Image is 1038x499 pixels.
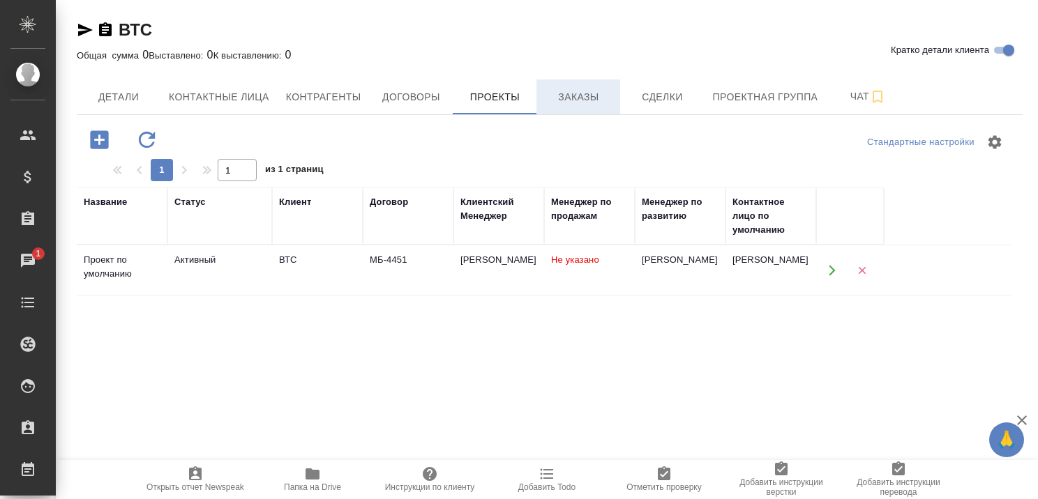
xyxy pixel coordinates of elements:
button: Добавить инструкции перевода [840,460,957,499]
div: МБ-4451 [370,253,446,267]
div: Договор [370,195,408,209]
span: из 1 страниц [265,161,324,181]
button: Добавить Todo [488,460,605,499]
p: Выставлено: [149,50,206,61]
span: Настроить таблицу [978,125,1011,159]
div: Статус [174,195,206,209]
span: Добавить инструкции верстки [731,477,832,497]
div: [PERSON_NAME] [642,253,719,267]
div: Название [84,195,127,209]
span: Не указано [551,254,599,265]
button: Добавить инструкции верстки [723,460,840,499]
div: Менеджер по развитию [642,195,719,223]
span: Добавить инструкции перевода [848,477,949,497]
button: Скопировать ссылку [97,22,114,38]
div: Клиент [279,195,311,209]
span: Чат [834,88,901,105]
span: Проекты [461,89,528,106]
button: Открыть [818,256,846,284]
button: Открыть отчет Newspeak [137,460,254,499]
div: Менеджер по продажам [551,195,628,223]
div: Проект по умолчанию [84,253,160,281]
div: Контактное лицо по умолчанию [732,195,809,237]
div: [PERSON_NAME] [732,253,809,267]
span: Договоры [377,89,444,106]
span: Заказы [545,89,612,106]
button: Папка на Drive [254,460,371,499]
span: Открыть отчет Newspeak [146,482,244,492]
span: Детали [85,89,152,106]
span: Сделки [629,89,695,106]
svg: Подписаться [869,89,886,105]
span: Добавить Todo [518,482,576,492]
button: Добавить проект [80,125,119,154]
span: Инструкции по клиенту [385,482,475,492]
span: Папка на Drive [284,482,341,492]
div: 0 0 0 [77,47,1023,63]
a: 1 [3,243,52,278]
span: Контрагенты [286,89,361,106]
p: Общая сумма [77,50,142,61]
span: Проектная группа [712,89,818,106]
button: Удалить [848,256,876,284]
button: Обновить данные [128,125,166,154]
span: Кратко детали клиента [891,43,989,57]
button: 🙏 [989,422,1024,457]
div: Активный [174,253,265,267]
div: split button [864,132,978,153]
span: Отметить проверку [626,482,701,492]
span: 🙏 [995,425,1018,454]
button: Отметить проверку [605,460,723,499]
div: Клиентский Менеджер [460,195,537,223]
span: Контактные лица [169,89,269,106]
span: 1 [27,247,49,261]
div: [PERSON_NAME] [460,253,537,267]
p: К выставлению: [213,50,285,61]
button: Инструкции по клиенту [371,460,488,499]
button: Скопировать ссылку для ЯМессенджера [77,22,93,38]
div: ВТС [279,253,356,267]
a: ВТС [119,20,152,39]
